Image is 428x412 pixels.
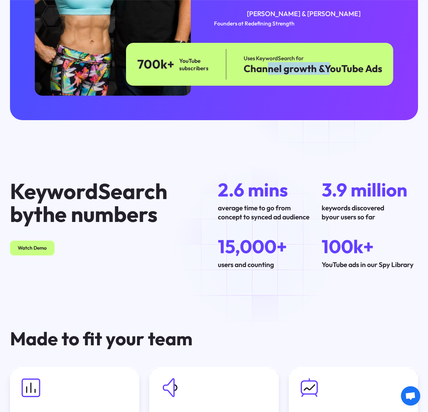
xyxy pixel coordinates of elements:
div: 2.6 mins [218,180,314,199]
div: 3.9 million [322,180,418,199]
div: Founders at Redefining Strength [214,19,393,28]
span: YouTube Ads [325,62,382,75]
span: the numbers [34,200,158,227]
strong: Made to fit your team [10,327,192,350]
a: Watch Demo [10,241,54,255]
h2: KeywordSearch by [10,180,183,226]
div: 15,000+ [218,236,314,256]
a: Open chat [401,386,420,406]
div: average time to go from concept to synced ad audience [218,203,314,222]
div: YouTube subscribers [179,57,209,72]
div: 700k+ [137,57,174,71]
div: users and counting [218,260,314,269]
div: keywords discovered by [322,203,418,222]
span: our users so far [329,213,375,221]
div: YouTube ads in our Spy Library [322,260,418,269]
div: 100k+ [322,236,418,256]
div: Channel growth & [244,63,382,75]
div: Uses KeywordSearch for [244,54,382,63]
div: [PERSON_NAME] & [PERSON_NAME] [214,9,393,18]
